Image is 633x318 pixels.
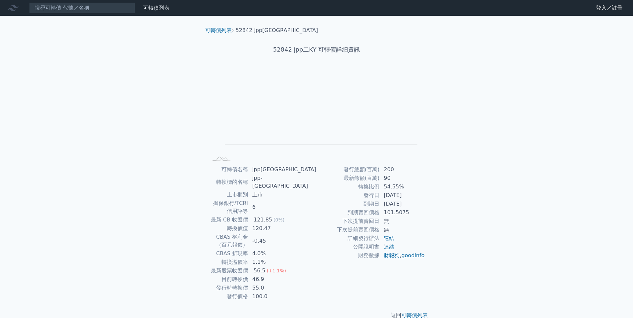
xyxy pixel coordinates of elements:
[208,258,248,266] td: 轉換溢價率
[208,174,248,190] td: 轉換標的名稱
[205,27,232,33] a: 可轉債列表
[316,208,380,217] td: 到期賣回價格
[208,284,248,292] td: 發行時轉換價
[380,217,425,225] td: 無
[316,182,380,191] td: 轉換比例
[380,251,425,260] td: ,
[384,235,394,241] a: 連結
[248,174,316,190] td: jpp-[GEOGRAPHIC_DATA]
[208,190,248,199] td: 上市櫃別
[208,275,248,284] td: 目前轉換價
[248,284,316,292] td: 55.0
[384,244,394,250] a: 連結
[248,165,316,174] td: jpp[GEOGRAPHIC_DATA]
[248,233,316,249] td: -0.45
[248,275,316,284] td: 46.9
[208,165,248,174] td: 可轉債名稱
[267,268,286,273] span: (+1.1%)
[208,233,248,249] td: CBAS 權利金（百元報價）
[252,216,273,224] div: 121.85
[380,174,425,182] td: 90
[200,45,433,54] h1: 52842 jpp二KY 可轉債詳細資訊
[316,217,380,225] td: 下次提前賣回日
[248,249,316,258] td: 4.0%
[208,216,248,224] td: 最新 CB 收盤價
[248,292,316,301] td: 100.0
[248,258,316,266] td: 1.1%
[208,266,248,275] td: 最新股票收盤價
[219,75,417,154] g: Chart
[316,174,380,182] td: 最新餘額(百萬)
[380,165,425,174] td: 200
[248,224,316,233] td: 120.47
[248,190,316,199] td: 上市
[208,249,248,258] td: CBAS 折現率
[316,234,380,243] td: 詳細發行辦法
[384,252,400,258] a: 財報狗
[252,267,267,275] div: 56.5
[316,225,380,234] td: 下次提前賣回價格
[205,26,234,34] li: ›
[143,5,170,11] a: 可轉債列表
[401,252,424,258] a: goodinfo
[273,217,284,222] span: (0%)
[316,243,380,251] td: 公開說明書
[380,200,425,208] td: [DATE]
[380,225,425,234] td: 無
[380,191,425,200] td: [DATE]
[248,199,316,216] td: 6
[380,182,425,191] td: 54.55%
[316,191,380,200] td: 發行日
[208,224,248,233] td: 轉換價值
[29,2,135,14] input: 搜尋可轉債 代號／名稱
[380,208,425,217] td: 101.5075
[236,26,318,34] li: 52842 jpp[GEOGRAPHIC_DATA]
[208,199,248,216] td: 擔保銀行/TCRI信用評等
[208,292,248,301] td: 發行價格
[591,3,628,13] a: 登入／註冊
[316,251,380,260] td: 財務數據
[316,165,380,174] td: 發行總額(百萬)
[316,200,380,208] td: 到期日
